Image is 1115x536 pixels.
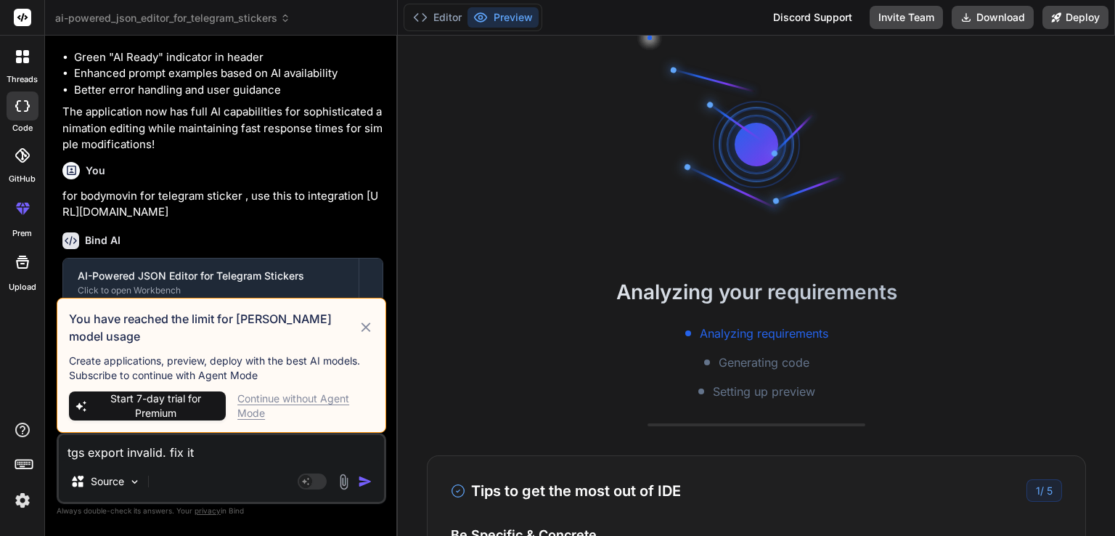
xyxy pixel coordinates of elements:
[86,163,105,178] h6: You
[451,480,681,502] h3: Tips to get the most out of IDE
[1042,6,1108,29] button: Deploy
[55,11,290,25] span: ai-powered_json_editor_for_telegram_stickers
[69,310,358,345] h3: You have reached the limit for [PERSON_NAME] model usage
[1026,479,1062,502] div: /
[1036,484,1040,497] span: 1
[62,188,383,221] p: for bodymovin for telegram sticker , use this to integration [URL][DOMAIN_NAME]
[358,474,372,489] img: icon
[74,82,383,99] li: Better error handling and user guidance
[952,6,1034,29] button: Download
[713,383,815,400] span: Setting up preview
[85,233,121,248] h6: Bind AI
[91,474,124,489] p: Source
[9,173,36,185] label: GitHub
[407,7,467,28] button: Editor
[91,391,220,421] span: Start 7-day trial for Premium
[719,354,809,371] span: Generating code
[78,285,344,296] div: Click to open Workbench
[1047,484,1053,497] span: 5
[69,354,374,383] p: Create applications, preview, deploy with the best AI models. Subscribe to continue with Agent Mode
[9,281,36,293] label: Upload
[74,49,383,66] li: Green "AI Ready" indicator in header
[237,391,374,421] div: Continue without Agent Mode
[74,65,383,82] li: Enhanced prompt examples based on AI availability
[870,6,943,29] button: Invite Team
[764,6,861,29] div: Discord Support
[335,474,352,490] img: attachment
[398,277,1115,307] h2: Analyzing your requirements
[69,391,226,421] button: Start 7-day trial for Premium
[62,104,383,153] p: The application now has full AI capabilities for sophisticated animation editing while maintainin...
[63,259,359,306] button: AI-Powered JSON Editor for Telegram StickersClick to open Workbench
[7,73,38,86] label: threads
[467,7,539,28] button: Preview
[59,435,384,461] textarea: tgs export invalid. fix it
[12,122,33,134] label: code
[195,506,221,515] span: privacy
[10,488,35,513] img: settings
[700,325,828,342] span: Analyzing requirements
[57,504,386,518] p: Always double-check its answers. Your in Bind
[78,269,344,283] div: AI-Powered JSON Editor for Telegram Stickers
[128,476,141,488] img: Pick Models
[12,227,32,240] label: prem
